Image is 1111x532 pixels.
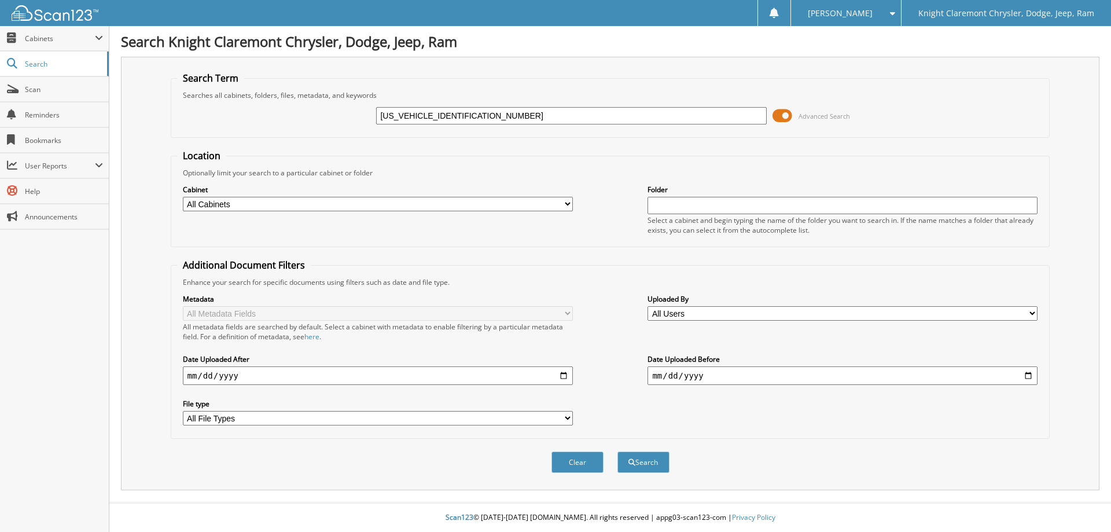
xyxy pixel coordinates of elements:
[121,32,1099,51] h1: Search Knight Claremont Chrysler, Dodge, Jeep, Ram
[732,512,775,522] a: Privacy Policy
[183,354,573,364] label: Date Uploaded After
[183,294,573,304] label: Metadata
[617,452,669,473] button: Search
[109,504,1111,532] div: © [DATE]-[DATE] [DOMAIN_NAME]. All rights reserved | appg03-scan123-com |
[183,185,573,195] label: Cabinet
[177,149,226,162] legend: Location
[1053,476,1111,532] iframe: Chat Widget
[648,215,1038,235] div: Select a cabinet and begin typing the name of the folder you want to search in. If the name match...
[918,10,1094,17] span: Knight Claremont Chrysler, Dodge, Jeep, Ram
[177,277,1044,287] div: Enhance your search for specific documents using filters such as date and file type.
[304,332,319,342] a: here
[648,185,1038,195] label: Folder
[177,90,1044,100] div: Searches all cabinets, folders, files, metadata, and keywords
[25,161,95,171] span: User Reports
[25,59,101,69] span: Search
[25,34,95,43] span: Cabinets
[12,5,98,21] img: scan123-logo-white.svg
[183,399,573,409] label: File type
[648,354,1038,364] label: Date Uploaded Before
[25,135,103,145] span: Bookmarks
[183,322,573,342] div: All metadata fields are searched by default. Select a cabinet with metadata to enable filtering b...
[183,366,573,385] input: start
[25,212,103,222] span: Announcements
[648,294,1038,304] label: Uploaded By
[446,512,473,522] span: Scan123
[177,259,311,271] legend: Additional Document Filters
[177,72,244,85] legend: Search Term
[177,168,1044,178] div: Optionally limit your search to a particular cabinet or folder
[25,110,103,120] span: Reminders
[808,10,873,17] span: [PERSON_NAME]
[648,366,1038,385] input: end
[799,112,850,120] span: Advanced Search
[551,452,604,473] button: Clear
[25,85,103,94] span: Scan
[25,186,103,196] span: Help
